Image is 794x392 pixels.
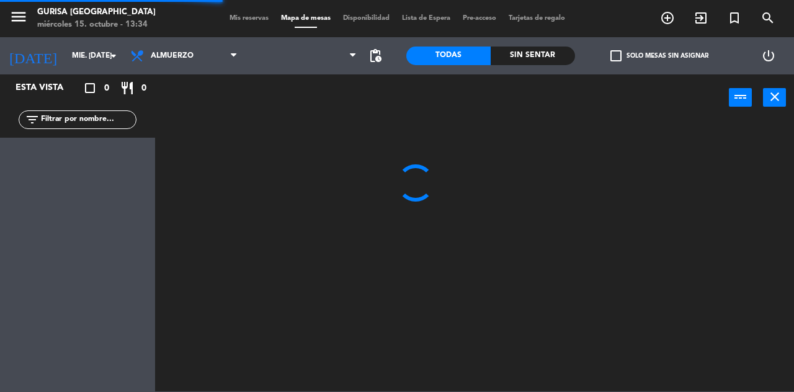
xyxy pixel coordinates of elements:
label: Solo mesas sin asignar [610,50,708,61]
div: Sin sentar [491,47,575,65]
i: menu [9,7,28,26]
button: close [763,88,786,107]
span: 0 [104,81,109,96]
button: power_input [729,88,752,107]
span: pending_actions [368,48,383,63]
i: power_settings_new [761,48,776,63]
i: arrow_drop_down [106,48,121,63]
span: Disponibilidad [337,15,396,22]
i: power_input [733,89,748,104]
input: Filtrar por nombre... [40,113,136,127]
i: add_circle_outline [660,11,675,25]
button: menu [9,7,28,30]
i: crop_square [83,81,97,96]
span: check_box_outline_blank [610,50,622,61]
i: close [767,89,782,104]
div: Gurisa [GEOGRAPHIC_DATA] [37,6,156,19]
span: Almuerzo [151,51,194,60]
i: restaurant [120,81,135,96]
i: filter_list [25,112,40,127]
div: miércoles 15. octubre - 13:34 [37,19,156,31]
div: Esta vista [6,81,89,96]
span: Lista de Espera [396,15,457,22]
i: search [761,11,775,25]
i: exit_to_app [694,11,708,25]
span: Mis reservas [223,15,275,22]
span: Tarjetas de regalo [502,15,571,22]
div: Todas [406,47,491,65]
span: 0 [141,81,146,96]
span: Pre-acceso [457,15,502,22]
i: turned_in_not [727,11,742,25]
span: Mapa de mesas [275,15,337,22]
